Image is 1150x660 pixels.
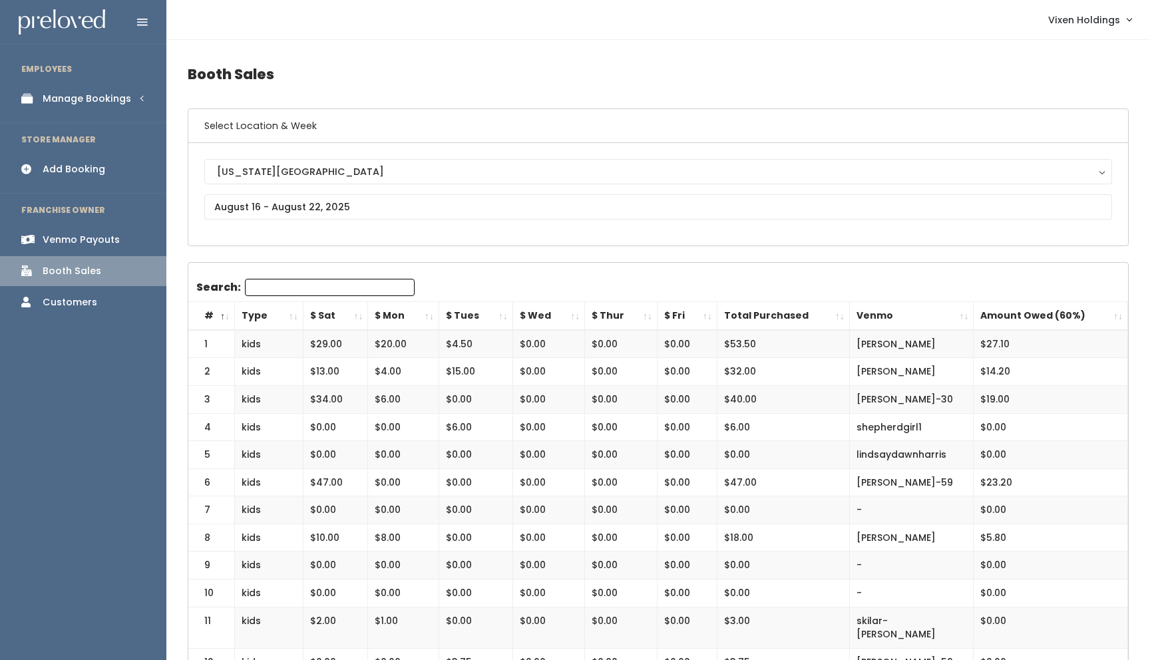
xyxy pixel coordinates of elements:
th: Total Purchased: activate to sort column ascending [717,302,849,330]
td: $0.00 [512,385,585,413]
td: $0.00 [512,441,585,469]
td: $34.00 [303,385,368,413]
td: $0.00 [512,330,585,358]
td: $0.00 [585,413,658,441]
td: $0.00 [657,330,717,358]
td: $0.00 [585,579,658,607]
td: $0.00 [657,385,717,413]
td: $47.00 [717,468,849,496]
div: Customers [43,295,97,309]
td: $0.00 [303,552,368,579]
input: Search: [245,279,415,296]
td: 10 [188,579,235,607]
h6: Select Location & Week [188,109,1128,143]
td: $10.00 [303,524,368,552]
td: kids [235,358,303,386]
td: kids [235,413,303,441]
td: $0.00 [974,552,1128,579]
td: $40.00 [717,385,849,413]
td: $4.50 [439,330,513,358]
td: $6.00 [368,385,439,413]
td: shepherdgirl1 [849,413,974,441]
div: Add Booking [43,162,105,176]
td: $0.00 [303,496,368,524]
th: Type: activate to sort column ascending [235,302,303,330]
td: $0.00 [585,358,658,386]
td: $0.00 [303,441,368,469]
th: $ Tues: activate to sort column ascending [439,302,513,330]
td: $0.00 [585,552,658,579]
td: kids [235,579,303,607]
td: - [849,579,974,607]
td: [PERSON_NAME]-30 [849,385,974,413]
td: kids [235,330,303,358]
td: $0.00 [974,496,1128,524]
td: $32.00 [717,358,849,386]
div: Manage Bookings [43,92,131,106]
td: $0.00 [368,468,439,496]
td: $0.00 [974,607,1128,648]
td: [PERSON_NAME]-59 [849,468,974,496]
td: $13.00 [303,358,368,386]
td: $0.00 [439,607,513,648]
td: $0.00 [657,524,717,552]
th: $ Fri: activate to sort column ascending [657,302,717,330]
td: $0.00 [512,496,585,524]
td: $0.00 [974,579,1128,607]
td: $0.00 [585,330,658,358]
td: $47.00 [303,468,368,496]
td: $0.00 [657,552,717,579]
button: [US_STATE][GEOGRAPHIC_DATA] [204,159,1112,184]
label: Search: [196,279,415,296]
td: $0.00 [368,552,439,579]
td: $3.00 [717,607,849,648]
td: kids [235,496,303,524]
td: $0.00 [657,358,717,386]
td: $0.00 [585,385,658,413]
td: $0.00 [657,496,717,524]
th: $ Mon: activate to sort column ascending [368,302,439,330]
td: kids [235,607,303,648]
td: $0.00 [585,468,658,496]
td: $0.00 [512,579,585,607]
td: $0.00 [585,607,658,648]
td: $5.80 [974,524,1128,552]
th: Amount Owed (60%): activate to sort column ascending [974,302,1128,330]
td: kids [235,524,303,552]
td: $0.00 [512,552,585,579]
td: 2 [188,358,235,386]
td: $27.10 [974,330,1128,358]
td: 1 [188,330,235,358]
td: 8 [188,524,235,552]
td: 9 [188,552,235,579]
td: - [849,552,974,579]
td: 7 [188,496,235,524]
td: $0.00 [368,496,439,524]
td: $0.00 [717,496,849,524]
td: $0.00 [512,358,585,386]
td: [PERSON_NAME] [849,524,974,552]
td: $0.00 [717,441,849,469]
td: 3 [188,385,235,413]
td: [PERSON_NAME] [849,358,974,386]
td: $20.00 [368,330,439,358]
input: August 16 - August 22, 2025 [204,194,1112,220]
td: $0.00 [585,441,658,469]
td: $6.00 [717,413,849,441]
td: 6 [188,468,235,496]
td: $0.00 [585,524,658,552]
div: Venmo Payouts [43,233,120,247]
td: $0.00 [512,413,585,441]
td: - [849,496,974,524]
td: $0.00 [368,579,439,607]
td: $0.00 [303,413,368,441]
td: lindsaydawnharris [849,441,974,469]
td: $0.00 [657,413,717,441]
td: $0.00 [974,441,1128,469]
h4: Booth Sales [188,56,1129,92]
td: $0.00 [717,552,849,579]
td: kids [235,468,303,496]
td: $0.00 [439,385,513,413]
td: $23.20 [974,468,1128,496]
td: $0.00 [512,524,585,552]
